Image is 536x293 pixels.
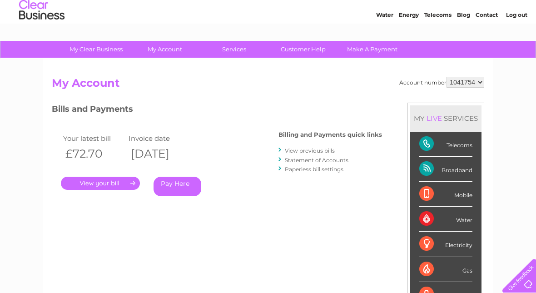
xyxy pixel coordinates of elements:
a: Services [197,41,272,58]
a: 0333 014 3131 [365,5,427,16]
div: MY SERVICES [410,105,481,131]
a: Energy [399,39,419,45]
div: Electricity [419,232,472,257]
a: Log out [506,39,527,45]
div: Mobile [419,182,472,207]
h4: Billing and Payments quick links [278,131,382,138]
a: Pay Here [154,177,201,196]
div: Telecoms [419,132,472,157]
div: Broadband [419,157,472,182]
a: My Clear Business [59,41,134,58]
h2: My Account [52,77,484,94]
a: View previous bills [285,147,335,154]
a: My Account [128,41,203,58]
div: Water [419,207,472,232]
div: Gas [419,257,472,282]
td: Invoice date [126,132,192,144]
h3: Bills and Payments [52,103,382,119]
a: Paperless bill settings [285,166,343,173]
th: [DATE] [126,144,192,163]
a: Blog [457,39,470,45]
img: logo.png [19,24,65,51]
a: Statement of Accounts [285,157,348,164]
a: Water [376,39,393,45]
td: Your latest bill [61,132,126,144]
a: Customer Help [266,41,341,58]
div: LIVE [425,114,444,123]
a: Contact [476,39,498,45]
a: Telecoms [424,39,452,45]
div: Clear Business is a trading name of Verastar Limited (registered in [GEOGRAPHIC_DATA] No. 3667643... [54,5,483,44]
a: Make A Payment [335,41,410,58]
div: Account number [399,77,484,88]
th: £72.70 [61,144,126,163]
a: . [61,177,140,190]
